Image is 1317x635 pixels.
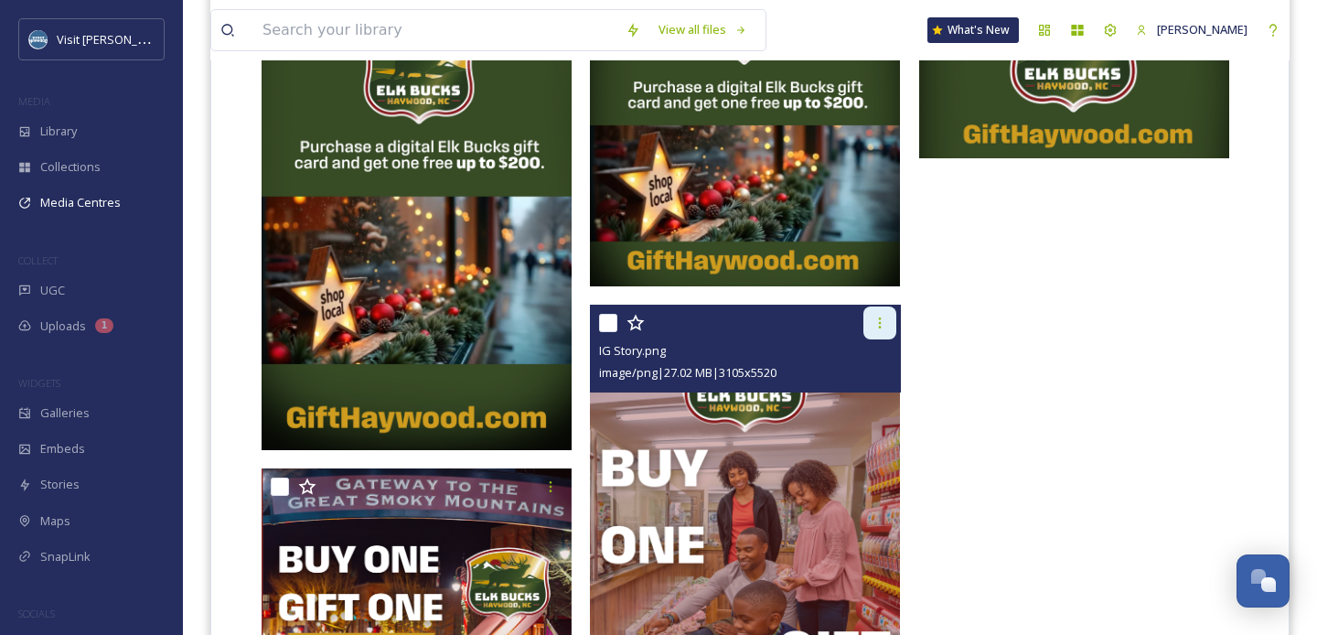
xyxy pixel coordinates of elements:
[57,30,173,48] span: Visit [PERSON_NAME]
[40,512,70,530] span: Maps
[599,342,666,359] span: IG Story.png
[29,30,48,48] img: images.png
[18,376,60,390] span: WIDGETS
[40,476,80,493] span: Stories
[18,94,50,108] span: MEDIA
[40,194,121,211] span: Media Centres
[1127,12,1257,48] a: [PERSON_NAME]
[1237,554,1290,608] button: Open Chat
[40,548,91,565] span: SnapLink
[1157,21,1247,38] span: [PERSON_NAME]
[18,253,58,267] span: COLLECT
[40,404,90,422] span: Galleries
[40,123,77,140] span: Library
[599,364,776,381] span: image/png | 27.02 MB | 3105 x 5520
[40,282,65,299] span: UGC
[40,158,101,176] span: Collections
[253,10,616,50] input: Search your library
[927,17,1019,43] a: What's New
[40,317,86,335] span: Uploads
[649,12,756,48] a: View all files
[18,607,55,620] span: SOCIALS
[95,318,113,333] div: 1
[40,440,85,457] span: Embeds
